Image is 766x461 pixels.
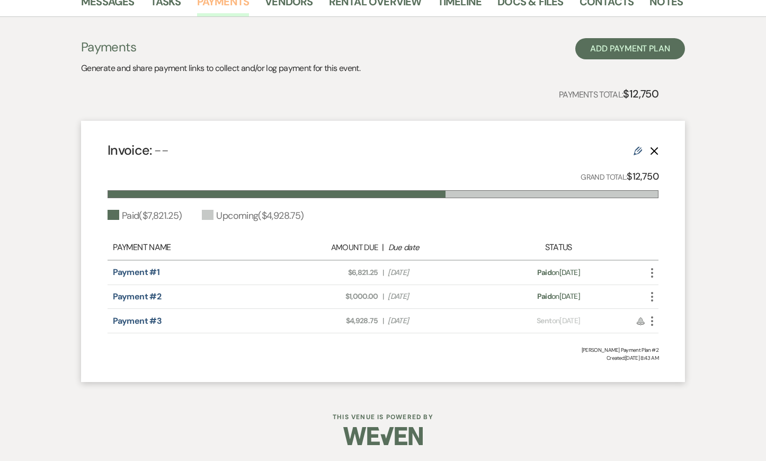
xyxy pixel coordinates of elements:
[113,241,275,254] div: Payment Name
[382,291,384,302] span: |
[559,85,658,102] p: Payments Total:
[343,418,423,455] img: Weven Logo
[113,315,162,326] a: Payment #3
[108,346,658,354] div: [PERSON_NAME] Payment Plan #2
[537,316,551,325] span: Sent
[113,267,159,278] a: Payment #1
[281,315,378,326] span: $4,928.75
[575,38,685,59] button: Add Payment Plan
[81,61,360,75] p: Generate and share payment links to collect and/or log payment for this event.
[281,291,378,302] span: $1,000.00
[537,291,551,301] span: Paid
[154,141,168,159] span: --
[113,291,161,302] a: Payment #2
[108,209,182,223] div: Paid ( $7,821.25 )
[382,267,384,278] span: |
[280,242,378,254] div: Amount Due
[491,315,626,326] div: on [DATE]
[108,141,168,159] h4: Invoice:
[388,267,485,278] span: [DATE]
[537,268,551,277] span: Paid
[627,170,658,183] strong: $12,750
[108,354,658,362] span: Created: [DATE] 8:43 AM
[388,315,485,326] span: [DATE]
[491,267,626,278] div: on [DATE]
[491,241,626,254] div: Status
[81,38,360,56] h3: Payments
[388,291,485,302] span: [DATE]
[581,169,658,184] p: Grand Total:
[388,242,486,254] div: Due date
[281,267,378,278] span: $6,821.25
[382,315,384,326] span: |
[202,209,304,223] div: Upcoming ( $4,928.75 )
[491,291,626,302] div: on [DATE]
[275,241,491,254] div: |
[623,87,658,101] strong: $12,750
